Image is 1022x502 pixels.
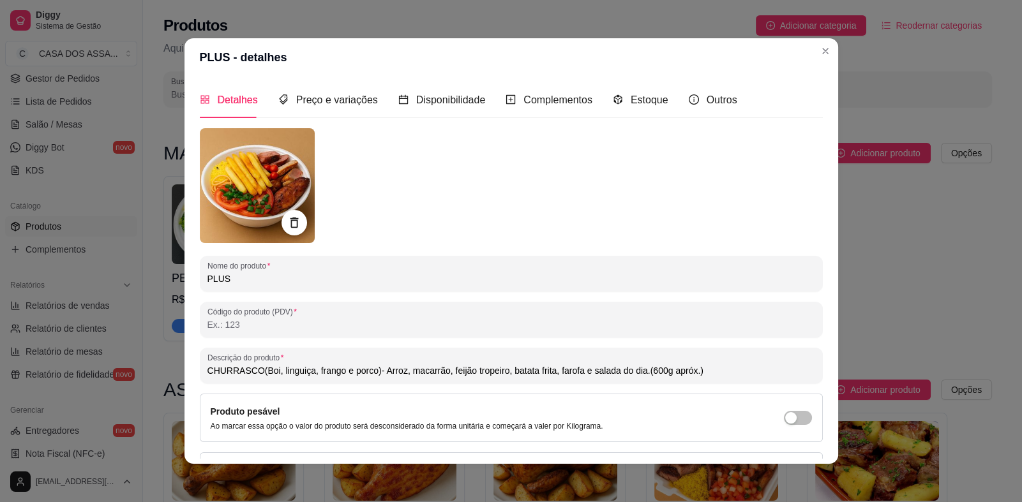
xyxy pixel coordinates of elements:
[613,94,623,105] span: code-sandbox
[207,306,301,317] label: Código do produto (PDV)
[218,94,258,105] span: Detalhes
[207,364,815,377] input: Descrição do produto
[211,406,280,417] label: Produto pesável
[211,421,603,431] p: Ao marcar essa opção o valor do produto será desconsiderado da forma unitária e começará a valer ...
[278,94,289,105] span: tags
[200,128,315,243] img: produto
[200,94,210,105] span: appstore
[398,94,409,105] span: calendar
[631,94,668,105] span: Estoque
[689,94,699,105] span: info-circle
[416,94,486,105] span: Disponibilidade
[207,318,815,331] input: Código do produto (PDV)
[707,94,737,105] span: Outros
[207,260,274,271] label: Nome do produto
[523,94,592,105] span: Complementos
[207,352,288,363] label: Descrição do produto
[184,38,838,77] header: PLUS - detalhes
[207,272,815,285] input: Nome do produto
[506,94,516,105] span: plus-square
[296,94,378,105] span: Preço e variações
[815,41,836,61] button: Close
